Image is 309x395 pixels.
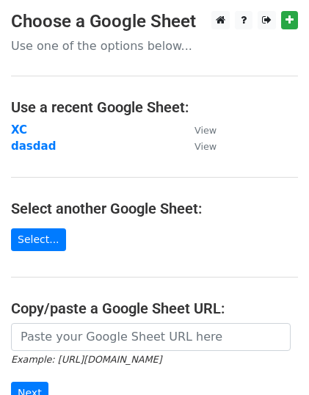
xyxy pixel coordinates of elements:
[11,354,161,365] small: Example: [URL][DOMAIN_NAME]
[11,300,298,317] h4: Copy/paste a Google Sheet URL:
[180,123,217,137] a: View
[195,125,217,136] small: View
[11,139,56,153] a: dasdad
[11,200,298,217] h4: Select another Google Sheet:
[11,323,291,351] input: Paste your Google Sheet URL here
[11,38,298,54] p: Use one of the options below...
[195,141,217,152] small: View
[11,123,27,137] a: XC
[11,11,298,32] h3: Choose a Google Sheet
[180,139,217,153] a: View
[11,98,298,116] h4: Use a recent Google Sheet:
[11,228,66,251] a: Select...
